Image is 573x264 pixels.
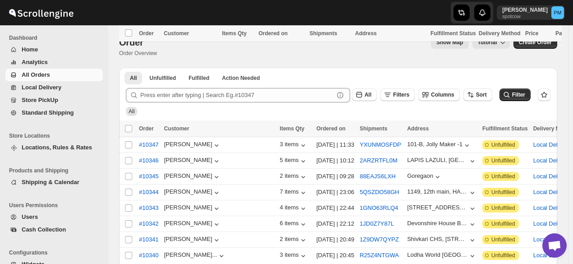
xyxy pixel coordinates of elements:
[5,141,103,154] button: Locations, Rules & Rates
[5,176,103,189] button: Shipping & Calendar
[139,188,158,197] span: #10344
[222,30,247,37] span: Items Qty
[360,173,396,180] button: 88EAJS6LXH
[533,173,570,180] button: Local Delivery
[554,10,562,15] text: PM
[533,157,570,164] button: Local Delivery
[499,88,531,101] button: Filter
[7,1,75,24] img: ScrollEngine
[217,72,265,84] button: ActionNeeded
[164,188,221,197] button: [PERSON_NAME]
[513,36,557,49] button: Create custom order
[22,109,74,116] span: Standard Shipping
[407,172,442,181] button: Goregaon
[280,188,308,197] button: 7 items
[22,84,61,91] span: Local Delivery
[259,30,288,37] span: Ordered on
[407,172,433,179] div: Goregaon
[9,202,104,209] span: Users Permissions
[365,92,371,98] span: All
[502,6,548,14] p: [PERSON_NAME]
[9,249,104,256] span: Configurations
[491,236,515,243] span: Unfulfilled
[407,220,477,229] button: Devonshire House Breach Candy Cumballa Hill
[316,235,354,244] div: [DATE] | 20:49
[497,5,565,20] button: User menu
[316,125,346,132] span: Ordered on
[164,30,189,37] span: Customer
[164,172,221,181] button: [PERSON_NAME]
[280,141,308,150] button: 3 items
[134,217,164,231] button: #10342
[551,6,564,19] span: Prateeksh Mehra
[407,125,429,132] span: Address
[139,251,158,260] span: #10340
[407,188,477,197] button: 1149, 12th main, HAL 2nd Stage, [GEOGRAPHIC_DATA]
[407,204,468,211] div: [STREET_ADDRESS][PERSON_NAME][PERSON_NAME]
[360,236,399,243] button: 1Z9DW7QYPZ
[407,157,468,163] div: LAPIS LAZULI, [GEOGRAPHIC_DATA], [STREET_ADDRESS]
[310,30,337,37] span: Shipments
[22,97,58,103] span: Store PickUp
[482,125,528,132] span: Fulfillment Status
[491,141,515,148] span: Unfulfilled
[119,37,143,47] span: Order
[164,220,221,229] div: [PERSON_NAME]
[164,251,217,258] div: [PERSON_NAME]...
[533,204,570,211] button: Local Delivery
[164,251,226,260] button: [PERSON_NAME]...
[316,251,354,260] div: [DATE] | 20:45
[129,108,134,115] span: All
[280,204,308,213] button: 4 items
[316,188,354,197] div: [DATE] | 23:06
[134,169,164,184] button: #10345
[393,92,409,98] span: Filters
[280,220,308,229] button: 6 items
[164,125,189,132] span: Customer
[139,125,154,132] span: Order
[22,179,79,185] span: Shipping & Calendar
[491,157,515,164] span: Unfulfilled
[5,211,103,223] button: Users
[164,157,221,166] button: [PERSON_NAME]
[22,46,38,53] span: Home
[360,141,401,148] button: YXUNMOSFDP
[222,74,260,82] span: Action Needed
[134,248,164,263] button: #10340
[352,88,377,101] button: All
[134,232,164,247] button: #10341
[134,185,164,199] button: #10344
[316,204,354,213] div: [DATE] | 22:44
[134,153,164,168] button: #10346
[512,92,525,98] span: Filter
[9,132,104,139] span: Store Locations
[280,157,308,166] button: 5 items
[149,74,176,82] span: Unfulfilled
[316,219,354,228] div: [DATE] | 22:12
[5,56,103,69] button: Analytics
[316,156,354,165] div: [DATE] | 10:12
[22,226,66,233] span: Cash Collection
[22,71,50,78] span: All Orders
[491,173,515,180] span: Unfulfilled
[418,88,459,101] button: Columns
[139,172,158,181] span: #10345
[407,141,462,148] div: 101-B, Jolly Maker -1
[491,220,515,227] span: Unfulfilled
[472,36,510,49] button: Tutorial
[519,39,552,46] span: Create Order
[280,236,308,245] button: 2 items
[533,189,570,195] button: Local Delivery
[533,220,570,227] button: Local Delivery
[360,189,399,195] button: 5QSZDO58GH
[463,88,492,101] button: Sort
[407,251,468,258] div: Lodha World [GEOGRAPHIC_DATA] Senapati [PERSON_NAME] [GEOGRAPHIC_DATA]
[119,50,157,57] p: Order Overview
